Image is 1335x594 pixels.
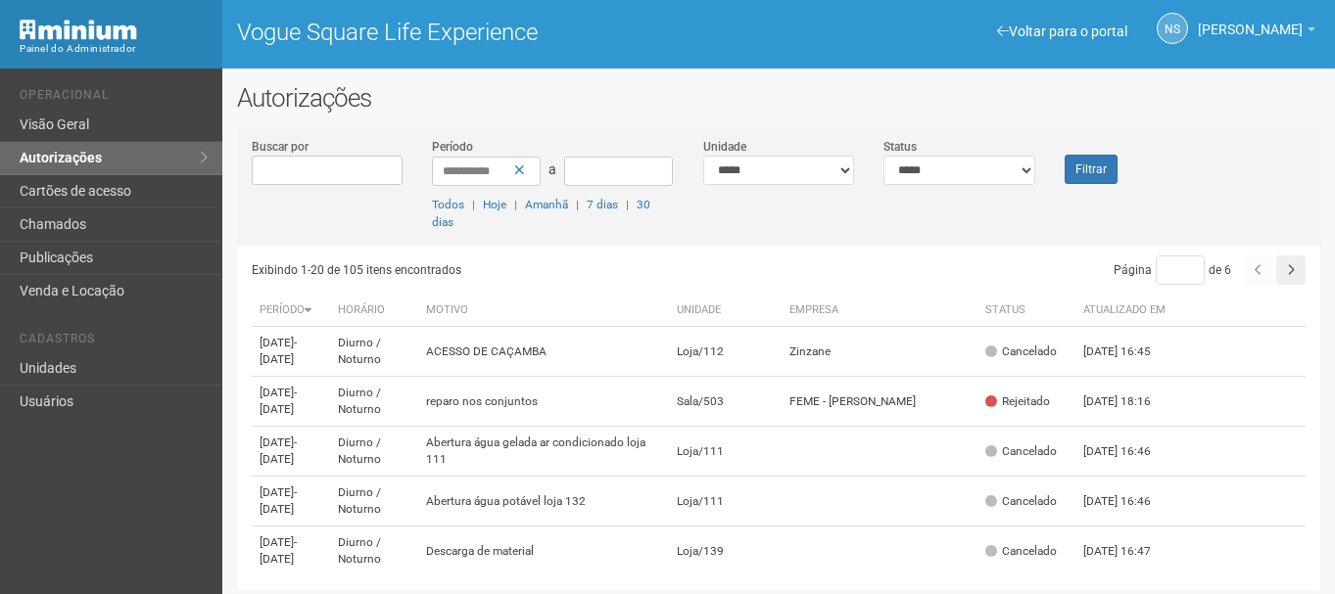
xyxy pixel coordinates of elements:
th: Período [252,295,330,327]
div: Cancelado [985,493,1057,510]
th: Unidade [669,295,782,327]
span: Página de 6 [1114,263,1231,277]
th: Horário [330,295,418,327]
span: | [576,198,579,211]
td: [DATE] 16:45 [1075,327,1183,377]
h2: Autorizações [237,83,1320,113]
td: Sala/503 [669,377,782,427]
a: 7 dias [587,198,618,211]
td: [DATE] 16:47 [1075,526,1183,576]
th: Atualizado em [1075,295,1183,327]
td: [DATE] 16:46 [1075,477,1183,526]
td: Loja/111 [669,427,782,477]
label: Status [883,138,917,156]
th: Status [977,295,1075,327]
a: NS [1157,13,1188,44]
td: Diurno / Noturno [330,377,418,427]
li: Operacional [20,88,208,109]
td: [DATE] [252,377,330,427]
td: FEME - [PERSON_NAME] [782,377,977,427]
h1: Vogue Square Life Experience [237,20,764,45]
img: Minium [20,20,137,40]
span: | [626,198,629,211]
td: Descarga de material [418,526,669,576]
span: Nicolle Silva [1198,3,1303,37]
span: | [514,198,517,211]
td: [DATE] [252,427,330,477]
td: Diurno / Noturno [330,427,418,477]
div: Cancelado [985,443,1057,460]
td: Diurno / Noturno [330,477,418,526]
div: Painel do Administrador [20,40,208,58]
td: Loja/139 [669,526,782,576]
label: Unidade [703,138,746,156]
td: [DATE] [252,477,330,526]
th: Motivo [418,295,669,327]
button: Filtrar [1065,155,1118,184]
td: Zinzane [782,327,977,377]
li: Cadastros [20,332,208,352]
th: Empresa [782,295,977,327]
td: Abertura água potável loja 132 [418,477,669,526]
td: Loja/111 [669,477,782,526]
a: Amanhã [525,198,568,211]
div: Cancelado [985,343,1057,360]
div: Rejeitado [985,393,1050,410]
td: Abertura água gelada ar condicionado loja 111 [418,427,669,477]
span: a [548,161,556,177]
td: Diurno / Noturno [330,526,418,576]
td: [DATE] 18:16 [1075,377,1183,427]
a: Todos [432,198,464,211]
label: Buscar por [252,138,309,156]
div: Exibindo 1-20 de 105 itens encontrados [252,255,783,285]
td: [DATE] [252,526,330,576]
a: Hoje [483,198,506,211]
td: [DATE] 16:46 [1075,427,1183,477]
td: Diurno / Noturno [330,327,418,377]
td: Loja/112 [669,327,782,377]
div: Cancelado [985,543,1057,560]
a: Voltar para o portal [997,23,1127,39]
span: | [472,198,475,211]
td: ACESSO DE CAÇAMBA [418,327,669,377]
td: reparo nos conjuntos [418,377,669,427]
label: Período [432,138,473,156]
a: [PERSON_NAME] [1198,24,1315,40]
td: [DATE] [252,327,330,377]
